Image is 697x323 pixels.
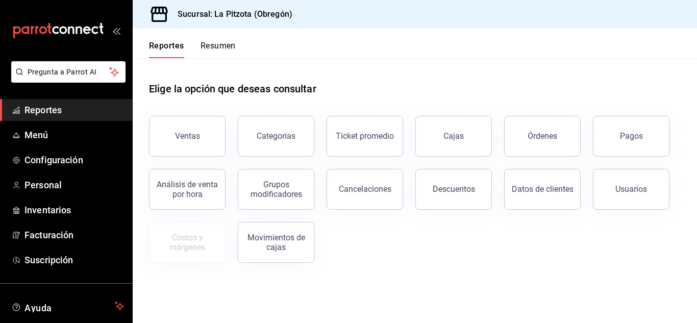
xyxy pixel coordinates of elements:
span: Pregunta a Parrot AI [28,67,110,78]
div: Cancelaciones [339,184,391,194]
h3: Sucursal: La Pitzota (Obregón) [169,8,292,20]
button: Grupos modificadores [238,169,314,210]
div: Descuentos [433,184,475,194]
button: Ticket promedio [327,116,403,157]
button: Pagos [593,116,669,157]
div: Ventas [175,131,200,141]
button: Datos de clientes [504,169,581,210]
button: Cancelaciones [327,169,403,210]
button: Reportes [149,41,184,58]
div: Grupos modificadores [244,180,308,199]
div: Pagos [620,131,643,141]
span: Personal [24,178,124,192]
button: Resumen [201,41,236,58]
div: Órdenes [528,131,557,141]
button: open_drawer_menu [112,27,120,35]
button: Usuarios [593,169,669,210]
div: Análisis de venta por hora [156,180,219,199]
button: Análisis de venta por hora [149,169,226,210]
div: Costos y márgenes [156,233,219,252]
button: Descuentos [415,169,492,210]
span: Inventarios [24,203,124,217]
span: Suscripción [24,253,124,267]
span: Menú [24,128,124,142]
h1: Elige la opción que deseas consultar [149,81,316,96]
div: Datos de clientes [512,184,574,194]
button: Contrata inventarios para ver este reporte [149,222,226,263]
span: Reportes [24,103,124,117]
span: Configuración [24,153,124,167]
a: Cajas [415,116,492,157]
div: Movimientos de cajas [244,233,308,252]
div: Usuarios [615,184,647,194]
div: Categorías [257,131,295,141]
a: Pregunta a Parrot AI [7,74,126,85]
span: Facturación [24,228,124,242]
div: navigation tabs [149,41,236,58]
div: Cajas [443,130,464,142]
button: Ventas [149,116,226,157]
button: Órdenes [504,116,581,157]
button: Pregunta a Parrot AI [11,61,126,83]
div: Ticket promedio [336,131,394,141]
button: Movimientos de cajas [238,222,314,263]
button: Categorías [238,116,314,157]
span: Ayuda [24,300,111,312]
